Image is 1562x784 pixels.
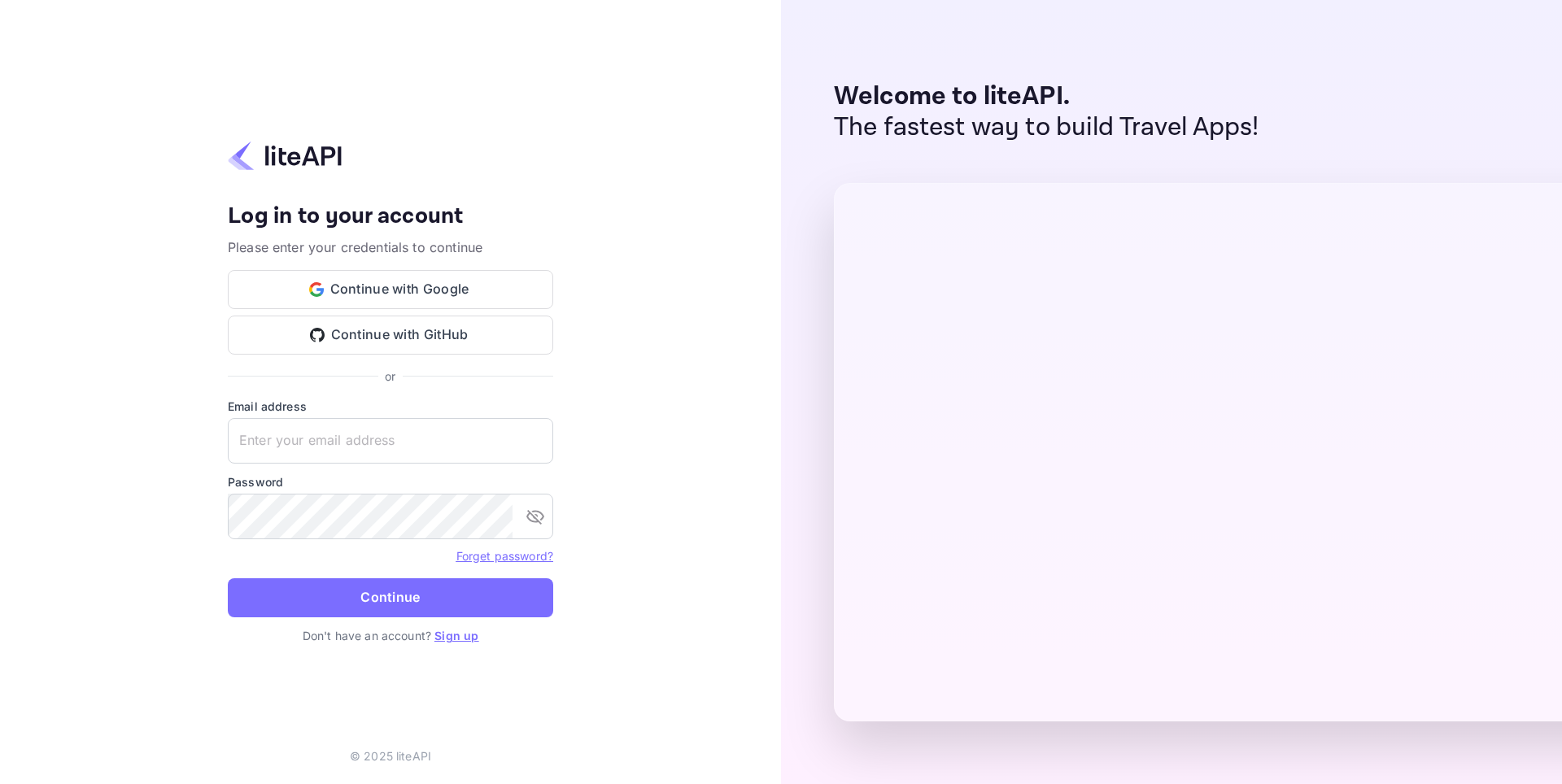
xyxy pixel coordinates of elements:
[228,627,553,644] p: Don't have an account?
[350,747,431,764] p: © 2025 liteAPI
[519,500,552,533] button: toggle password visibility
[228,473,553,490] label: Password
[228,316,553,355] button: Continue with GitHub
[434,629,478,642] a: Sign up
[834,81,1259,112] p: Welcome to liteAPI.
[228,140,342,172] img: liteapi
[456,547,553,564] a: Forget password?
[834,112,1259,143] p: The fastest way to build Travel Apps!
[228,270,553,309] button: Continue with Google
[228,398,553,415] label: Email address
[456,549,553,563] a: Forget password?
[228,203,553,231] h4: Log in to your account
[385,368,395,385] p: or
[228,418,553,464] input: Enter your email address
[228,237,553,257] p: Please enter your credentials to continue
[228,578,553,617] button: Continue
